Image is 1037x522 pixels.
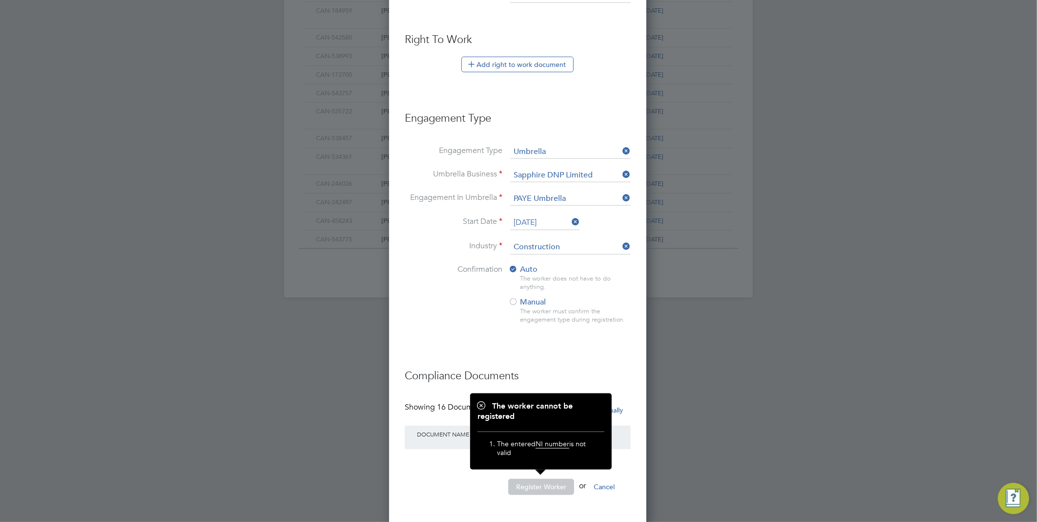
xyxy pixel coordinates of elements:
h3: Right To Work [405,33,631,47]
span: 16 Documents [437,402,488,412]
div: Document Name [415,426,472,442]
button: Register Worker [508,479,574,495]
span: Manual [508,297,546,307]
button: Add right to work document [461,57,574,72]
input: Search for... [510,240,631,255]
div: Showing [405,402,490,413]
label: Industry [405,241,502,251]
li: The entered is not valid [497,439,595,462]
label: Engagement In Umbrella [405,193,502,203]
label: Engagement Type [405,146,502,156]
span: Auto [508,264,538,274]
input: Search for... [510,169,631,182]
h3: Engagement Type [405,102,631,126]
input: Select one [510,145,631,159]
div: The worker does not have to do anything. [520,275,630,291]
button: Engage Resource Center [998,483,1029,514]
label: Confirmation [405,264,502,275]
button: Cancel [586,479,622,495]
h1: The worker cannot be registered [477,401,604,422]
input: Search for... [510,192,631,206]
h3: Compliance Documents [405,359,631,383]
label: Start Date [405,217,502,227]
div: The worker must confirm the engagement type during registration. [520,307,630,324]
input: Select one [510,216,580,230]
label: Umbrella Business [405,169,502,179]
li: or [405,479,631,504]
span: NI number [536,439,569,449]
